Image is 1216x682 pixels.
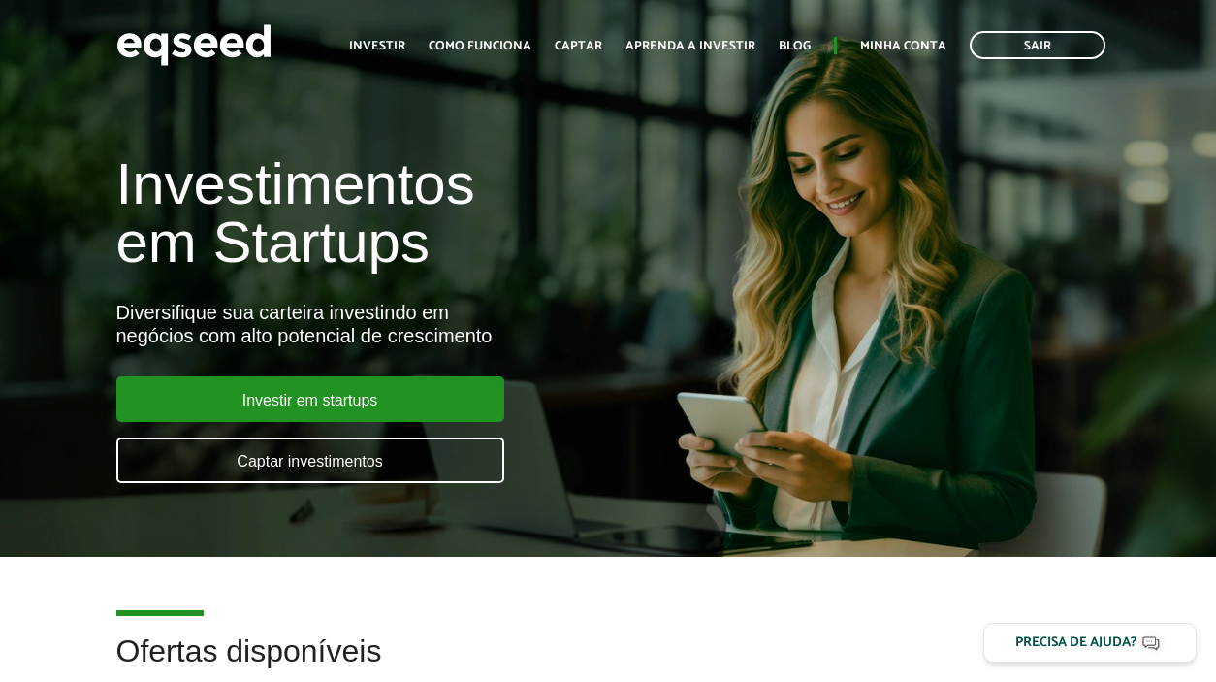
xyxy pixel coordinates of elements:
[116,376,504,422] a: Investir em startups
[349,40,405,52] a: Investir
[116,301,695,347] div: Diversifique sua carteira investindo em negócios com alto potencial de crescimento
[625,40,755,52] a: Aprenda a investir
[116,19,272,71] img: EqSeed
[116,438,504,483] a: Captar investimentos
[555,40,602,52] a: Captar
[116,155,695,272] h1: Investimentos em Startups
[860,40,946,52] a: Minha conta
[970,31,1105,59] a: Sair
[779,40,811,52] a: Blog
[429,40,531,52] a: Como funciona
